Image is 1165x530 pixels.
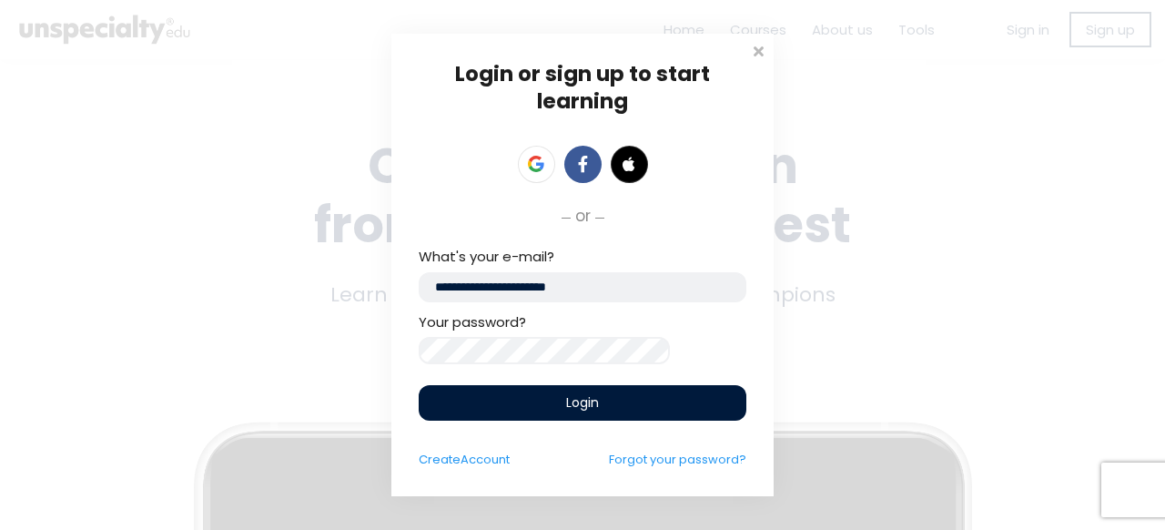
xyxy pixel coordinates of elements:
[455,59,710,116] span: Login or sign up to start learning
[419,451,510,468] a: CreateAccount
[566,393,599,413] span: Login
[575,204,591,228] span: or
[461,451,510,468] span: Account
[609,451,746,468] a: Forgot your password?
